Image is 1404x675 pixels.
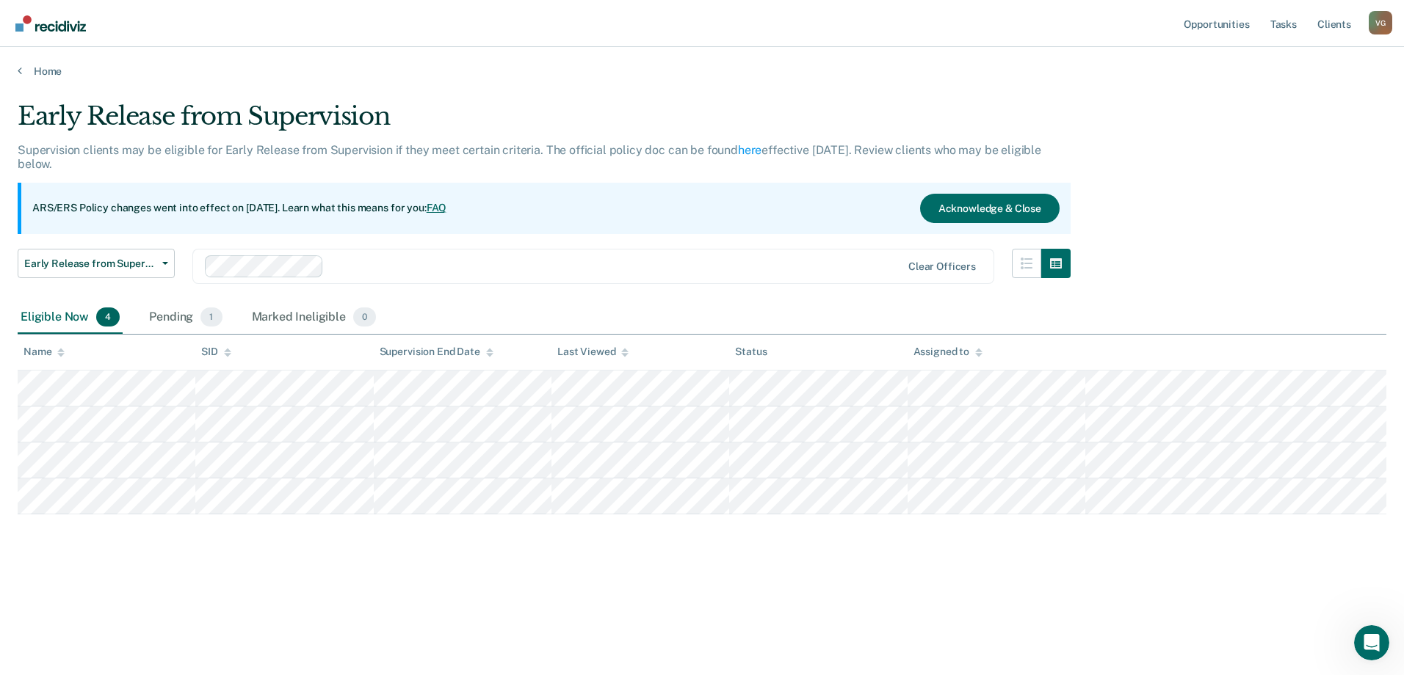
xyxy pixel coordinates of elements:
[18,101,1071,143] div: Early Release from Supervision
[23,346,65,358] div: Name
[96,307,120,326] span: 4
[913,346,983,358] div: Assigned to
[32,201,446,216] p: ARS/ERS Policy changes went into effect on [DATE]. Learn what this means for you:
[380,346,493,358] div: Supervision End Date
[1369,11,1392,34] button: Profile dropdown button
[18,143,1041,171] p: Supervision clients may be eligible for Early Release from Supervision if they meet certain crite...
[353,307,376,326] span: 0
[557,346,629,358] div: Last Viewed
[146,302,225,334] div: Pending1
[15,15,86,32] img: Recidiviz
[735,346,767,358] div: Status
[18,65,1386,78] a: Home
[201,346,231,358] div: SID
[18,302,123,334] div: Eligible Now4
[1354,625,1389,660] iframe: Intercom live chat
[738,143,761,157] a: here
[427,202,447,214] a: FAQ
[908,260,976,273] div: Clear officers
[920,194,1060,223] button: Acknowledge & Close
[1369,11,1392,34] div: V G
[249,302,380,334] div: Marked Ineligible0
[200,307,222,326] span: 1
[18,249,175,278] button: Early Release from Supervision
[24,258,156,270] span: Early Release from Supervision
